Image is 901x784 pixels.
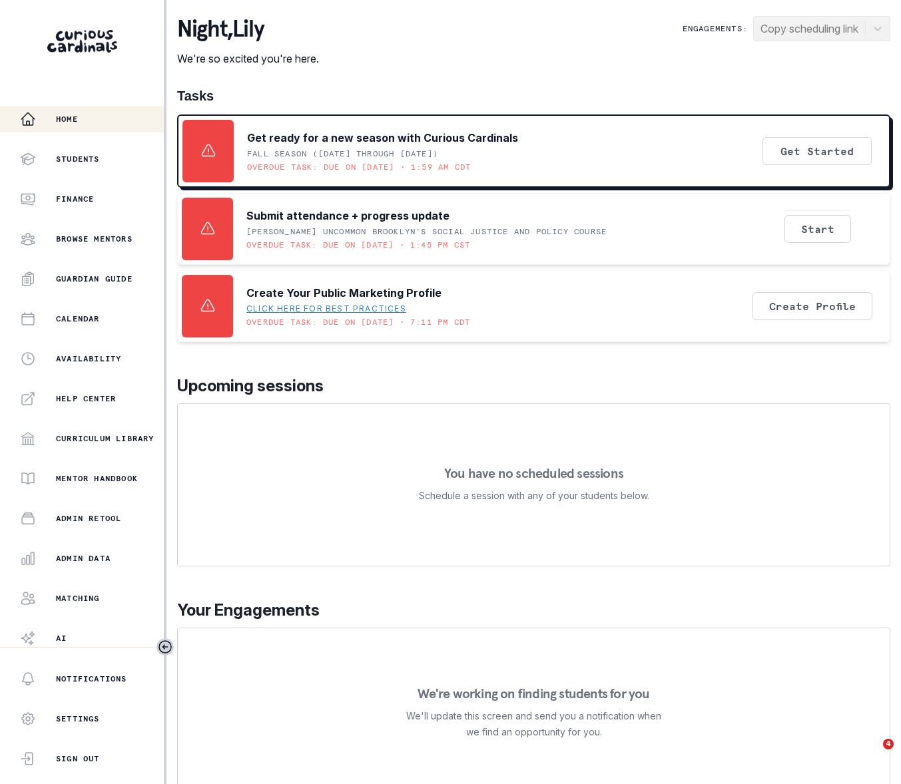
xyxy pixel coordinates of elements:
p: Availability [56,353,121,364]
button: Toggle sidebar [156,638,174,656]
p: Home [56,114,78,124]
p: Sign Out [56,753,100,764]
p: Admin Retool [56,513,121,524]
button: Create Profile [752,292,872,320]
p: Overdue task: Due on [DATE] • 1:45 PM CST [246,240,470,250]
p: AI [56,633,67,644]
p: [PERSON_NAME] UNCOMMON Brooklyn's Social Justice and Policy Course [246,226,607,237]
a: Click here for best practices [246,303,406,314]
p: Get ready for a new season with Curious Cardinals [247,130,518,146]
p: You have no scheduled sessions [444,467,623,480]
p: Upcoming sessions [177,374,890,398]
img: Curious Cardinals Logo [47,30,117,53]
p: Settings [56,713,100,724]
span: 4 [883,739,894,749]
p: We're working on finding students for you [418,687,649,700]
button: Get Started [762,137,872,165]
p: Admin Data [56,553,111,564]
p: We're so excited you're here. [177,51,319,67]
p: Schedule a session with any of your students below. [419,488,649,504]
p: Mentor Handbook [56,473,138,484]
p: Curriculum Library [56,433,154,444]
p: Your Engagements [177,598,890,622]
p: Overdue task: Due on [DATE] • 7:11 PM CDT [246,317,470,327]
p: Engagements: [683,23,748,34]
h1: Tasks [177,88,890,104]
p: Students [56,154,100,164]
p: Browse Mentors [56,234,133,244]
p: Calendar [56,313,100,324]
p: Fall Season ([DATE] through [DATE]) [247,148,438,159]
p: Finance [56,194,94,204]
p: We'll update this screen and send you a notification when we find an opportunity for you. [406,708,662,740]
p: Submit attendance + progress update [246,208,450,224]
p: Create Your Public Marketing Profile [246,285,442,301]
button: Start [784,215,851,243]
p: Overdue task: Due on [DATE] • 1:59 AM CDT [247,162,471,172]
p: Help Center [56,393,116,404]
p: night , Lily [177,16,319,43]
iframe: Intercom live chat [856,739,888,771]
p: Guardian Guide [56,274,133,284]
p: Matching [56,593,100,604]
p: Notifications [56,674,127,684]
